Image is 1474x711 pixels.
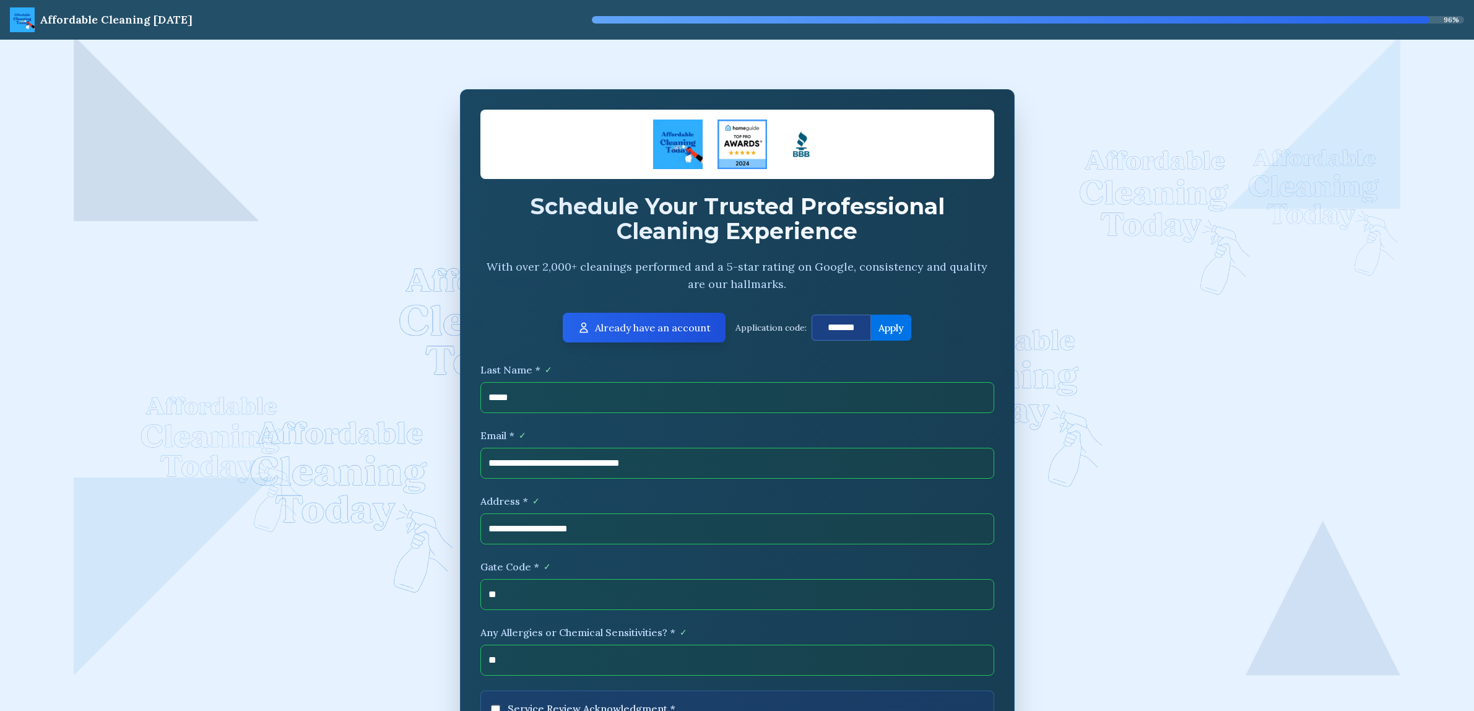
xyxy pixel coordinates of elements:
[545,364,552,376] span: ✓
[480,194,994,243] h2: Schedule Your Trusted Professional Cleaning Experience
[480,559,994,574] label: Gate Code *
[1444,15,1459,25] span: 96 %
[532,495,540,507] span: ✓
[717,120,767,169] img: Four Seasons Cleaning
[871,315,911,341] button: Apply
[563,313,726,342] button: Already have an account
[10,7,35,32] img: ACT Logo
[777,120,826,169] img: Logo Square
[480,494,994,508] label: Address *
[519,429,526,442] span: ✓
[480,625,994,640] label: Any Allergies or Chemical Sensitivities? *
[735,321,807,334] p: Application code:
[480,258,994,293] p: With over 2,000+ cleanings performed and a 5-star rating on Google, consistency and quality are o...
[680,626,687,639] span: ✓
[480,362,994,377] label: Last Name *
[480,428,994,443] label: Email *
[653,120,703,169] img: ACT Logo
[40,11,193,28] div: Affordable Cleaning [DATE]
[544,561,551,573] span: ✓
